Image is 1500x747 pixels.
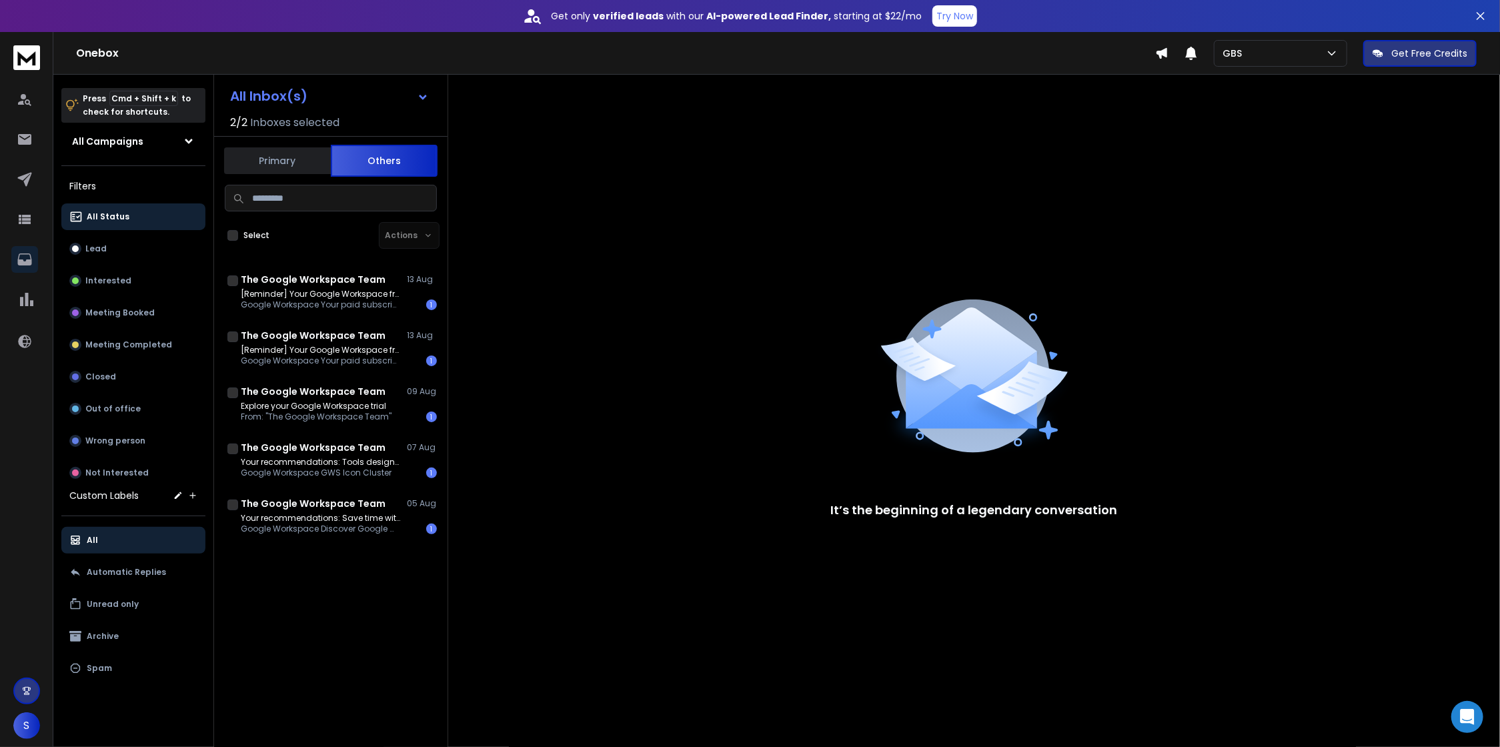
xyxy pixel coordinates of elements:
[932,5,977,27] button: Try Now
[61,331,205,358] button: Meeting Completed
[407,330,437,341] p: 13 Aug
[243,230,269,241] label: Select
[426,412,437,422] div: 1
[87,663,112,674] p: Spam
[87,567,166,578] p: Automatic Replies
[61,428,205,454] button: Wrong person
[1363,40,1477,67] button: Get Free Credits
[241,513,401,524] p: Your recommendations: Save time with
[407,442,437,453] p: 07 Aug
[61,299,205,326] button: Meeting Booked
[85,436,145,446] p: Wrong person
[72,135,143,148] h1: All Campaigns
[230,115,247,131] span: 2 / 2
[241,289,401,299] p: [Reminder] Your Google Workspace free
[593,9,664,23] strong: verified leads
[87,211,129,222] p: All Status
[219,83,440,109] button: All Inbox(s)
[85,307,155,318] p: Meeting Booked
[61,559,205,586] button: Automatic Replies
[407,498,437,509] p: 05 Aug
[61,460,205,486] button: Not Interested
[109,91,178,106] span: Cmd + Shift + k
[76,45,1155,61] h1: Onebox
[426,468,437,478] div: 1
[706,9,831,23] strong: AI-powered Lead Finder,
[61,623,205,650] button: Archive
[241,497,386,510] h1: The Google Workspace Team
[13,712,40,739] button: S
[426,355,437,366] div: 1
[85,468,149,478] p: Not Interested
[241,412,392,422] p: From: "The Google Workspace Team"
[241,385,386,398] h1: The Google Workspace Team
[224,146,331,175] button: Primary
[61,203,205,230] button: All Status
[87,599,139,610] p: Unread only
[61,128,205,155] button: All Campaigns
[426,524,437,534] div: 1
[61,235,205,262] button: Lead
[241,401,392,412] p: Explore your Google Workspace trial
[61,267,205,294] button: Interested
[407,386,437,397] p: 09 Aug
[241,273,386,286] h1: The Google Workspace Team
[551,9,922,23] p: Get only with our starting at $22/mo
[241,468,401,478] p: Google Workspace GWS Icon Cluster
[241,441,386,454] h1: The Google Workspace Team
[241,355,401,366] p: Google Workspace Your paid subscription
[85,404,141,414] p: Out of office
[241,457,401,468] p: Your recommendations: Tools designed to
[241,345,401,355] p: [Reminder] Your Google Workspace free
[61,655,205,682] button: Spam
[61,527,205,554] button: All
[69,489,139,502] h3: Custom Labels
[250,115,339,131] h3: Inboxes selected
[831,501,1118,520] p: It’s the beginning of a legendary conversation
[85,275,131,286] p: Interested
[1223,47,1247,60] p: GBS
[1391,47,1467,60] p: Get Free Credits
[61,396,205,422] button: Out of office
[61,177,205,195] h3: Filters
[241,329,386,342] h1: The Google Workspace Team
[241,299,401,310] p: Google Workspace Your paid subscription
[230,89,307,103] h1: All Inbox(s)
[13,45,40,70] img: logo
[83,92,191,119] p: Press to check for shortcuts.
[936,9,973,23] p: Try Now
[331,145,438,177] button: Others
[1451,701,1483,733] div: Open Intercom Messenger
[61,363,205,390] button: Closed
[87,631,119,642] p: Archive
[85,339,172,350] p: Meeting Completed
[85,243,107,254] p: Lead
[85,371,116,382] p: Closed
[407,274,437,285] p: 13 Aug
[61,591,205,618] button: Unread only
[426,299,437,310] div: 1
[241,524,401,534] p: Google Workspace Discover Google Workspace
[87,535,98,546] p: All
